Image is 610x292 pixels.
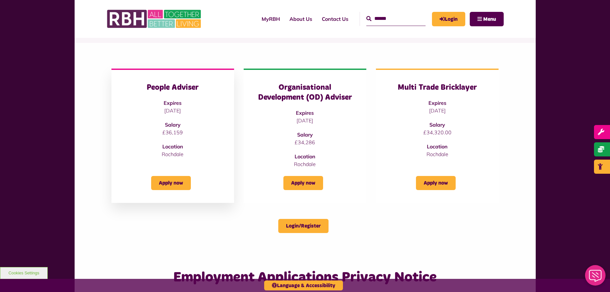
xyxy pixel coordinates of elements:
strong: Salary [297,131,313,138]
p: Rochdale [256,160,354,168]
h3: Employment Applications Privacy Notice [173,268,437,287]
a: About Us [285,10,317,28]
a: Contact Us [317,10,353,28]
strong: Location [162,143,183,150]
h3: Organisational Development (OD) Adviser [256,83,354,103]
a: MyRBH [432,12,465,26]
h3: Multi Trade Bricklayer [389,83,486,93]
p: [DATE] [389,107,486,114]
span: Menu [483,17,496,22]
input: Search [366,12,426,26]
a: MyRBH [257,10,285,28]
a: Apply now [151,176,191,190]
strong: Salary [165,121,181,128]
p: [DATE] [124,107,221,114]
a: Apply now [416,176,456,190]
p: £34,320.00 [389,129,486,136]
p: £36,159 [124,129,221,136]
h3: People Adviser [124,83,221,93]
a: Apply now [283,176,323,190]
img: RBH [107,6,203,31]
p: Rochdale [124,150,221,158]
strong: Salary [429,121,445,128]
p: Rochdale [389,150,486,158]
p: £34,286 [256,138,354,146]
strong: Expires [428,100,446,106]
strong: Location [427,143,448,150]
iframe: Netcall Web Assistant for live chat [581,263,610,292]
strong: Expires [296,110,314,116]
a: Login/Register [278,219,329,233]
p: [DATE] [256,117,354,124]
strong: Expires [164,100,182,106]
button: Navigation [470,12,504,26]
button: Language & Accessibility [264,280,343,290]
strong: Location [295,153,315,160]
